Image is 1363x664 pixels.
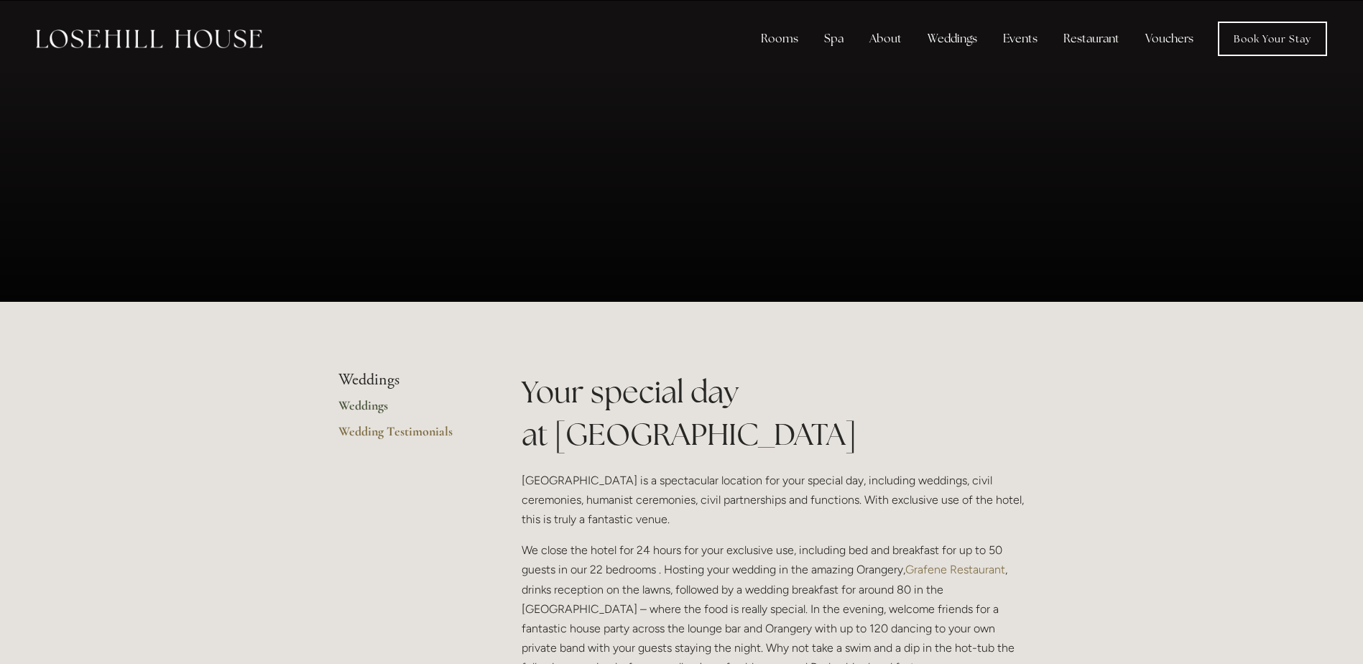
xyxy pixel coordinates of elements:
[992,24,1049,53] div: Events
[1218,22,1327,56] a: Book Your Stay
[916,24,989,53] div: Weddings
[36,29,262,48] img: Losehill House
[905,563,1005,576] a: Grafene Restaurant
[338,397,476,423] a: Weddings
[1134,24,1205,53] a: Vouchers
[858,24,913,53] div: About
[749,24,810,53] div: Rooms
[522,471,1025,530] p: [GEOGRAPHIC_DATA] is a spectacular location for your special day, including weddings, civil cerem...
[813,24,855,53] div: Spa
[1052,24,1131,53] div: Restaurant
[522,371,1025,456] h1: Your special day at [GEOGRAPHIC_DATA]
[338,423,476,449] a: Wedding Testimonials
[338,371,476,389] li: Weddings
